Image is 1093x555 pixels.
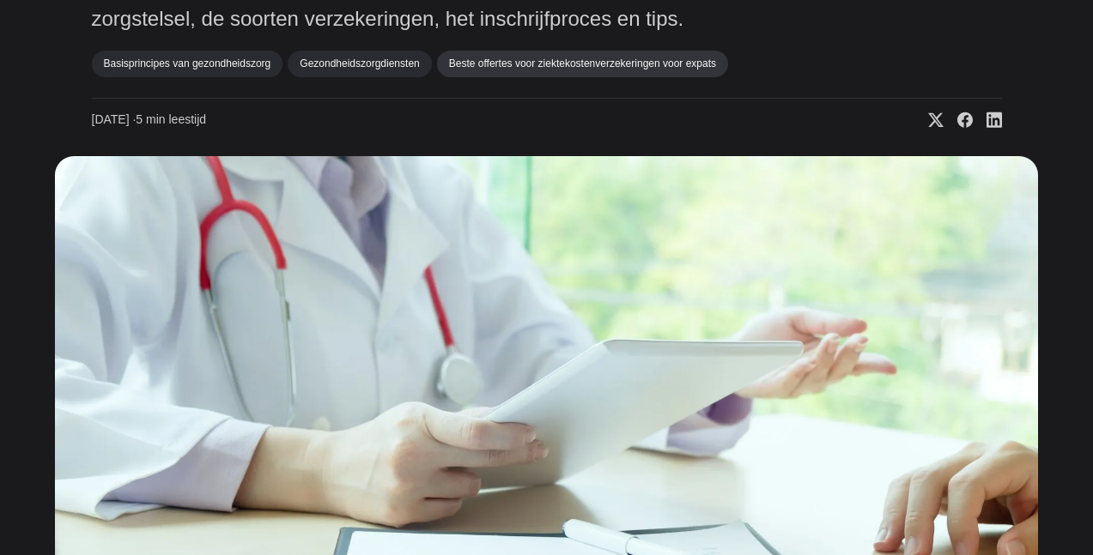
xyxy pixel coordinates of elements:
[136,112,206,126] font: 5 min leestijd
[914,112,944,129] a: Delen op X
[92,112,137,126] font: [DATE] ∙
[973,112,1002,129] a: Delen op Linkedin
[944,112,973,129] a: Delen op Facebook
[437,51,728,76] a: Beste offertes voor ziektekostenverzekeringen voor expats
[104,57,271,69] font: Basisprincipes van gezondheidszorg
[449,57,716,69] font: Beste offertes voor ziektekostenverzekeringen voor expats
[288,51,431,76] a: Gezondheidszorgdiensten
[92,51,283,76] a: Basisprincipes van gezondheidszorg
[300,57,419,69] font: Gezondheidszorgdiensten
